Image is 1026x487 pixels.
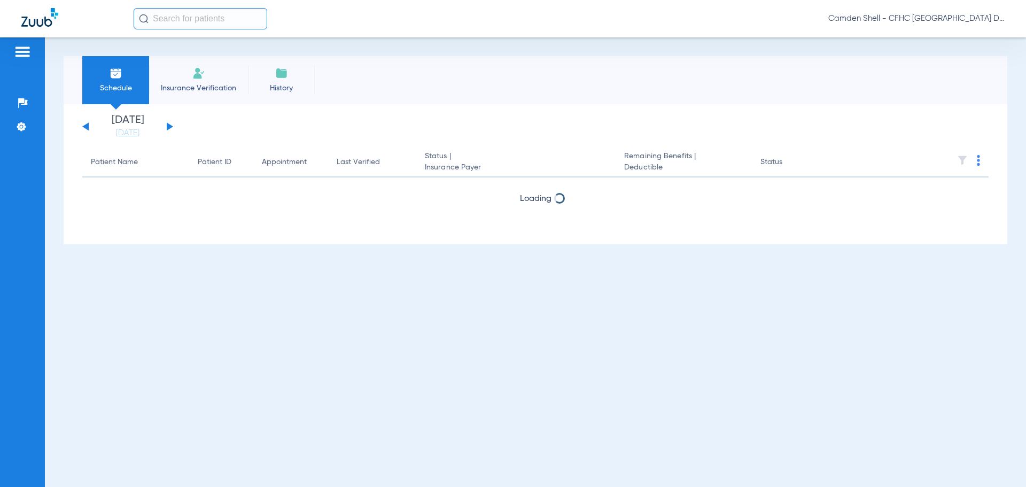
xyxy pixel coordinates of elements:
[752,148,824,177] th: Status
[110,67,122,80] img: Schedule
[198,157,245,168] div: Patient ID
[96,115,160,138] li: [DATE]
[96,128,160,138] a: [DATE]
[262,157,307,168] div: Appointment
[256,83,307,94] span: History
[425,162,607,173] span: Insurance Payer
[90,83,141,94] span: Schedule
[624,162,743,173] span: Deductible
[337,157,408,168] div: Last Verified
[275,67,288,80] img: History
[21,8,58,27] img: Zuub Logo
[262,157,320,168] div: Appointment
[192,67,205,80] img: Manual Insurance Verification
[91,157,181,168] div: Patient Name
[520,195,551,203] span: Loading
[14,45,31,58] img: hamburger-icon
[91,157,138,168] div: Patient Name
[977,155,980,166] img: group-dot-blue.svg
[957,155,968,166] img: filter.svg
[828,13,1005,24] span: Camden Shell - CFHC [GEOGRAPHIC_DATA] Dental
[337,157,380,168] div: Last Verified
[416,148,616,177] th: Status |
[616,148,751,177] th: Remaining Benefits |
[139,14,149,24] img: Search Icon
[134,8,267,29] input: Search for patients
[157,83,240,94] span: Insurance Verification
[198,157,231,168] div: Patient ID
